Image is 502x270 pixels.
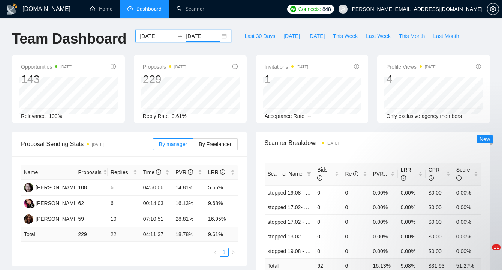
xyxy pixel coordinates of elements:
td: 0 [342,229,370,244]
td: 0 [314,229,342,244]
td: 0 [342,200,370,214]
td: 28.81% [172,211,205,227]
a: stopped 17.02- Meta ads - ecommerce/cases/ hook- ROAS3+ [268,204,411,210]
div: 229 [143,72,186,86]
time: [DATE] [92,143,103,147]
span: left [213,250,217,255]
button: Last 30 Days [240,30,279,42]
a: setting [487,6,499,12]
td: 16.95% [205,211,238,227]
span: info-circle [317,175,322,181]
td: 0 [342,214,370,229]
img: NK [24,199,33,208]
span: PVR [175,169,193,175]
td: 0 [342,244,370,258]
span: This Month [399,32,425,40]
span: info-circle [188,169,193,175]
a: NK[PERSON_NAME] [24,200,79,206]
td: 0 [314,200,342,214]
span: info-circle [353,171,358,176]
td: 0.00% [370,185,398,200]
td: 0.00% [398,244,426,258]
a: stopped 19.08 - Meta ads - LeadGen/cases/ hook - tripled leads- $500+ [268,190,434,196]
span: Proposals [78,168,101,176]
td: 5.56% [205,180,238,196]
span: Only exclusive agency members [386,113,462,119]
span: info-circle [156,169,161,175]
td: 10 [108,211,140,227]
td: 0.00% [370,244,398,258]
span: Relevance [21,113,46,119]
td: 0 [342,185,370,200]
td: Total [21,227,75,242]
button: Last Week [362,30,395,42]
div: [PERSON_NAME] [36,215,79,223]
td: 04:11:37 [140,227,173,242]
span: swap-right [177,33,183,39]
span: filter [307,172,311,176]
div: [PERSON_NAME] [36,199,79,207]
span: info-circle [456,175,462,181]
h1: Team Dashboard [12,30,126,48]
a: searchScanner [177,6,204,12]
td: 22 [108,227,140,242]
span: -- [307,113,311,119]
span: Connects: [298,5,321,13]
td: 62 [75,196,108,211]
span: info-circle [354,64,359,69]
span: dashboard [127,6,133,11]
td: 14.81% [172,180,205,196]
time: [DATE] [297,65,308,69]
button: setting [487,3,499,15]
span: New [480,136,490,142]
td: 0 [314,185,342,200]
td: 0.00% [398,185,426,200]
td: 0.00% [453,244,481,258]
td: 229 [75,227,108,242]
span: info-circle [220,169,225,175]
span: Dashboard [136,6,162,12]
span: filter [305,168,313,179]
button: right [229,248,238,257]
span: right [231,250,235,255]
td: $0.00 [426,244,453,258]
td: 18.78 % [172,227,205,242]
td: 0 [314,244,342,258]
time: [DATE] [425,65,436,69]
td: 59 [75,211,108,227]
span: This Week [333,32,358,40]
time: [DATE] [327,141,339,145]
span: info-circle [401,175,406,181]
button: Last Month [429,30,463,42]
span: Bids [317,167,327,181]
td: $0.00 [426,185,453,200]
span: 100% [49,113,62,119]
span: Last 30 Days [244,32,275,40]
td: 6 [108,196,140,211]
span: Scanner Breakdown [265,138,481,148]
button: This Week [329,30,362,42]
div: 4 [386,72,436,86]
a: stopped 19.08 - Meta Ads - cases/hook- generating $k [268,248,394,254]
img: gigradar-bm.png [30,203,35,208]
td: 108 [75,180,108,196]
span: LRR [401,167,411,181]
th: Name [21,165,75,180]
span: [DATE] [283,32,300,40]
span: 11 [492,244,501,250]
td: 9.61 % [205,227,238,242]
img: IG [24,183,33,192]
td: 16.13% [172,196,205,211]
span: Last Month [433,32,459,40]
span: Replies [111,168,132,176]
time: [DATE] [174,65,186,69]
button: [DATE] [304,30,329,42]
span: info-circle [232,64,238,69]
td: 07:10:51 [140,211,173,227]
span: Profile Views [386,62,436,71]
a: IK[PERSON_NAME] [24,216,79,222]
span: Scanner Name [268,171,303,177]
span: Invitations [265,62,309,71]
a: 1 [220,248,228,256]
span: PVR [373,171,391,177]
